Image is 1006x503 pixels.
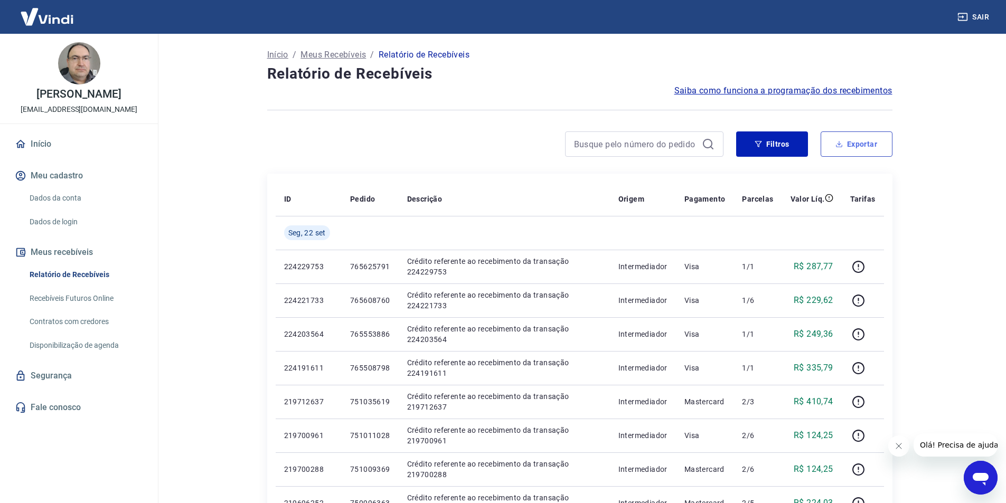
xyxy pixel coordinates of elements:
[407,194,443,204] p: Descrição
[794,260,833,273] p: R$ 287,77
[288,227,326,238] span: Seg, 22 set
[742,295,773,306] p: 1/6
[574,136,698,152] input: Busque pelo número do pedido
[964,461,998,495] iframe: Botão para abrir a janela de mensagens
[36,89,121,100] p: [PERSON_NAME]
[25,211,145,233] a: Dados de login
[684,261,726,272] p: Visa
[13,396,145,419] a: Fale conosco
[13,1,81,33] img: Vindi
[791,194,825,204] p: Valor Líq.
[684,396,726,407] p: Mastercard
[618,363,667,373] p: Intermediador
[794,429,833,442] p: R$ 124,25
[794,328,833,340] p: R$ 249,36
[821,131,892,157] button: Exportar
[742,261,773,272] p: 1/1
[684,295,726,306] p: Visa
[300,49,366,61] a: Meus Recebíveis
[6,7,89,16] span: Olá! Precisa de ajuda?
[742,464,773,474] p: 2/6
[618,194,644,204] p: Origem
[618,396,667,407] p: Intermediador
[350,396,390,407] p: 751035619
[794,362,833,374] p: R$ 335,79
[407,290,601,311] p: Crédito referente ao recebimento da transação 224221733
[284,295,333,306] p: 224221733
[350,464,390,474] p: 751009369
[370,49,374,61] p: /
[13,241,145,264] button: Meus recebíveis
[284,329,333,339] p: 224203564
[407,391,601,412] p: Crédito referente ao recebimento da transação 219712637
[955,7,993,27] button: Sair
[284,261,333,272] p: 224229753
[794,395,833,408] p: R$ 410,74
[13,164,145,187] button: Meu cadastro
[350,194,375,204] p: Pedido
[407,459,601,480] p: Crédito referente ao recebimento da transação 219700288
[618,329,667,339] p: Intermediador
[25,311,145,333] a: Contratos com credores
[284,363,333,373] p: 224191611
[684,430,726,441] p: Visa
[888,435,909,457] iframe: Fechar mensagem
[13,132,145,156] a: Início
[284,464,333,474] p: 219700288
[794,294,833,307] p: R$ 229,62
[618,464,667,474] p: Intermediador
[794,463,833,476] p: R$ 124,25
[618,261,667,272] p: Intermediador
[25,187,145,209] a: Dados da conta
[350,363,390,373] p: 765508798
[25,288,145,309] a: Recebíveis Futuros Online
[850,194,876,204] p: Tarifas
[284,396,333,407] p: 219712637
[13,364,145,387] a: Segurança
[736,131,808,157] button: Filtros
[267,49,288,61] a: Início
[25,335,145,356] a: Disponibilização de agenda
[25,264,145,286] a: Relatório de Recebíveis
[350,295,390,306] p: 765608760
[742,396,773,407] p: 2/3
[618,430,667,441] p: Intermediador
[293,49,296,61] p: /
[350,430,390,441] p: 751011028
[58,42,100,84] img: 96c59b8f-ab16-4df5-a9fe-27ff86ee2052.jpeg
[742,430,773,441] p: 2/6
[407,324,601,345] p: Crédito referente ao recebimento da transação 224203564
[350,329,390,339] p: 765553886
[21,104,137,115] p: [EMAIL_ADDRESS][DOMAIN_NAME]
[284,194,292,204] p: ID
[742,194,773,204] p: Parcelas
[407,425,601,446] p: Crédito referente ao recebimento da transação 219700961
[674,84,892,97] a: Saiba como funciona a programação dos recebimentos
[350,261,390,272] p: 765625791
[267,63,892,84] h4: Relatório de Recebíveis
[742,329,773,339] p: 1/1
[407,256,601,277] p: Crédito referente ao recebimento da transação 224229753
[684,329,726,339] p: Visa
[407,357,601,378] p: Crédito referente ao recebimento da transação 224191611
[379,49,469,61] p: Relatório de Recebíveis
[914,433,998,457] iframe: Mensagem da empresa
[618,295,667,306] p: Intermediador
[284,430,333,441] p: 219700961
[684,363,726,373] p: Visa
[742,363,773,373] p: 1/1
[684,464,726,474] p: Mastercard
[684,194,726,204] p: Pagamento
